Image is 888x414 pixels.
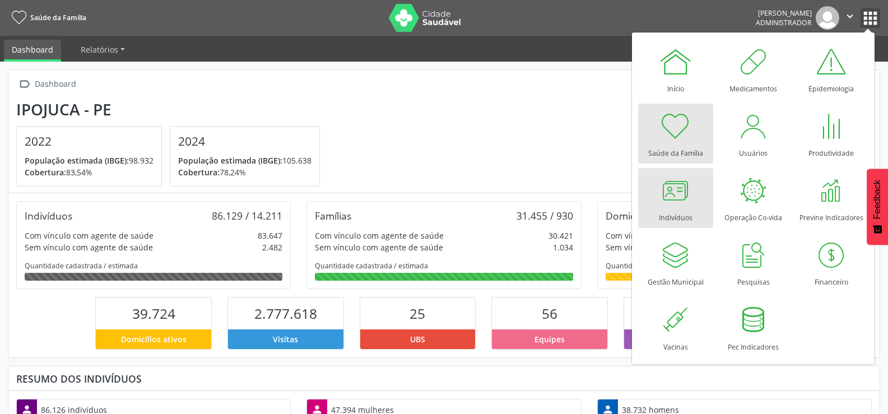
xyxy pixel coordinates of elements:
div: Ipojuca - PE [16,100,328,119]
a: Financeiro [794,232,869,292]
span: 25 [410,304,425,323]
span: Visitas [273,333,298,345]
div: Indivíduos [25,210,72,222]
span: Domicílios ativos [121,333,187,345]
a: Saúde da Família [8,8,86,27]
div: Sem vínculo com agente de saúde [315,241,443,253]
div: Com vínculo com agente de saúde [315,230,444,241]
div: 86.129 / 14.211 [212,210,282,222]
img: img [816,6,839,30]
a:  Dashboard [16,76,78,92]
a: Início [638,39,713,99]
div: Domicílios [606,210,652,222]
div: Com vínculo com agente de saúde [25,230,154,241]
span: 56 [542,304,557,323]
a: Dashboard [4,40,61,62]
a: Operação Co-vida [716,168,791,228]
a: Saúde da Família [638,104,713,164]
div: Sem vínculo com agente de saúde [606,241,734,253]
div: 1.034 [553,241,573,253]
p: 83,54% [25,166,154,178]
a: Relatórios [73,40,133,59]
div: Sem vínculo com agente de saúde [25,241,153,253]
a: Pec Indicadores [716,297,791,357]
div: [PERSON_NAME] [756,8,812,18]
div: 31.455 / 930 [517,210,573,222]
div: Quantidade cadastrada / estimada [315,261,573,271]
div: Resumo dos indivíduos [16,373,872,385]
a: Pesquisas [716,232,791,292]
span: Relatórios [81,44,118,55]
i:  [844,10,856,22]
h4: 2022 [25,134,154,148]
button:  [839,6,861,30]
span: Saúde da Família [30,13,86,22]
p: 98.932 [25,155,154,166]
span: Cobertura: [178,167,220,178]
h4: 2024 [178,134,312,148]
div: Dashboard [32,76,78,92]
span: 39.724 [132,304,175,323]
span: UBS [410,333,425,345]
a: Gestão Municipal [638,232,713,292]
a: Vacinas [638,297,713,357]
button: apps [861,8,880,28]
button: Feedback - Mostrar pesquisa [867,169,888,245]
a: Medicamentos [716,39,791,99]
div: Famílias [315,210,351,222]
div: Com vínculo com agente de saúde [606,230,734,241]
div: 30.421 [548,230,573,241]
span: População estimada (IBGE): [178,155,282,166]
a: Epidemiologia [794,39,869,99]
span: Equipes [534,333,565,345]
div: 83.647 [258,230,282,241]
span: Cobertura: [25,167,66,178]
div: Quantidade cadastrada / estimada [606,261,863,271]
div: 2.482 [262,241,282,253]
i:  [16,76,32,92]
span: Administrador [756,18,812,27]
div: Quantidade cadastrada / estimada [25,261,282,271]
span: População estimada (IBGE): [25,155,129,166]
p: 78,24% [178,166,312,178]
span: 2.777.618 [254,304,317,323]
a: Previne Indicadores [794,168,869,228]
a: Produtividade [794,104,869,164]
span: Feedback [872,180,882,219]
a: Usuários [716,104,791,164]
a: Indivíduos [638,168,713,228]
p: 105.638 [178,155,312,166]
